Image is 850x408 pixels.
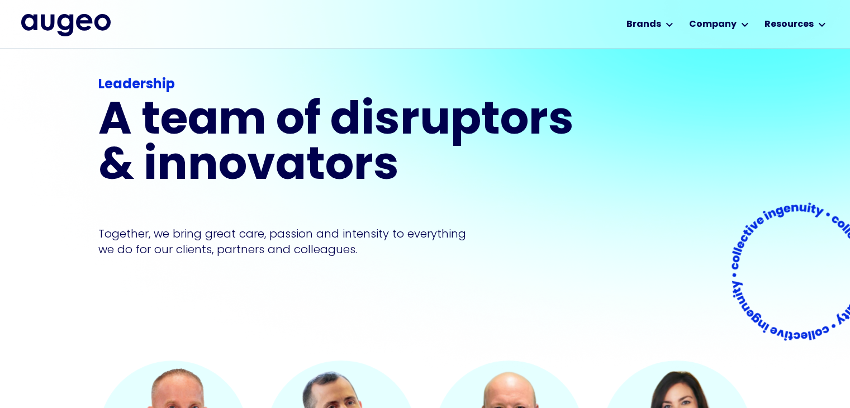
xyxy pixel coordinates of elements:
a: home [21,14,111,36]
p: Together, we bring great care, passion and intensity to everything we do for our clients, partner... [98,226,483,257]
div: Brands [626,18,661,31]
div: Leadership [98,75,581,95]
div: Company [689,18,737,31]
h1: A team of disruptors & innovators [98,99,581,190]
div: Resources [764,18,814,31]
img: Augeo's full logo in midnight blue. [21,14,111,36]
